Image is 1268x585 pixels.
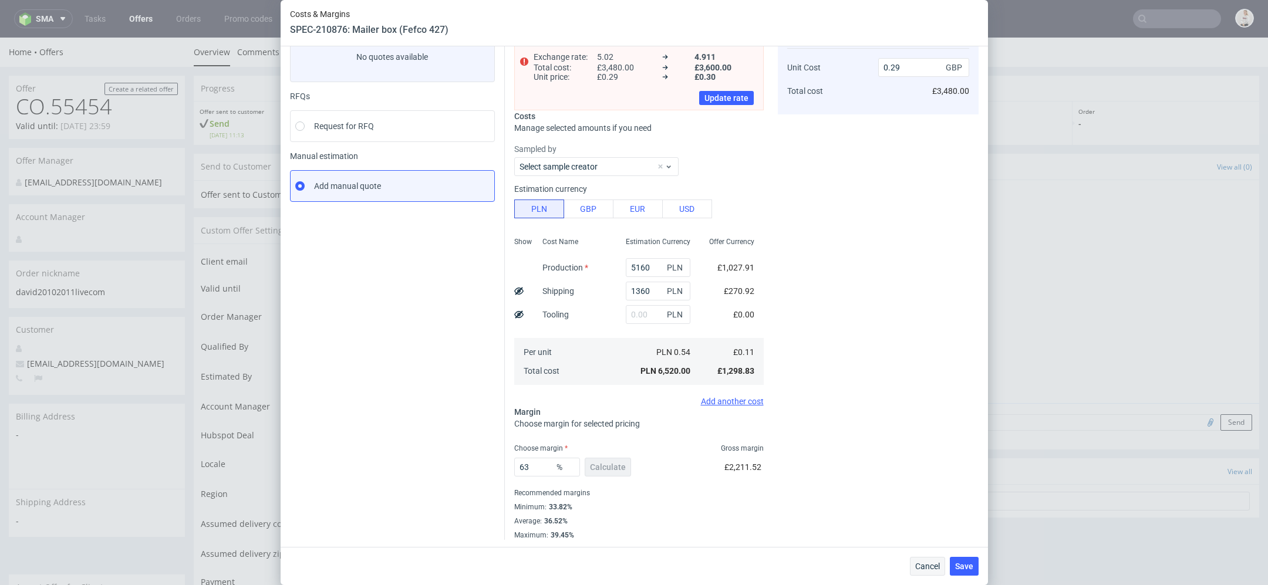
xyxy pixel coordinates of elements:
[514,500,764,514] div: Minimum :
[9,9,39,20] a: Home
[721,444,764,453] span: Gross margin
[717,366,754,376] span: £1,298.83
[9,38,185,58] div: Offer
[201,268,404,297] td: Order Manager
[201,387,404,415] td: Hubspot Deal
[534,52,592,62] span: Exchange rate :
[542,263,588,272] label: Production
[724,286,754,296] span: £270.92
[534,63,592,72] span: Total cost :
[670,80,871,92] p: -
[524,366,559,376] span: Total cost
[554,459,578,475] span: %
[514,486,764,500] div: Recommended margins
[514,397,764,406] div: Add another cost
[514,184,587,194] label: Estimation currency
[613,199,663,218] button: EUR
[16,320,164,332] span: [EMAIL_ADDRESS][DOMAIN_NAME]
[201,535,404,561] td: Payment
[747,454,1250,473] input: Type to create new task
[60,83,110,94] time: [DATE] 23:59
[435,70,659,78] p: Shipping & Billing Filled
[514,528,764,540] div: Maximum :
[662,199,712,218] button: USD
[626,305,690,324] input: 0.00
[883,70,1067,78] p: Payment
[787,63,821,72] span: Unit Cost
[618,123,706,136] input: Re-send offer to customer
[201,241,404,268] td: Valid until
[407,536,709,552] button: Single payment (default)
[9,279,185,305] div: Customer
[699,91,754,105] button: Update rate
[514,444,568,452] label: Choose margin
[787,86,823,96] span: Total cost
[9,451,185,478] div: Shipping Address
[39,9,63,20] a: Offers
[200,70,423,78] p: Offer sent to customer
[1227,429,1252,439] a: View all
[314,180,381,192] span: Add manual quote
[597,63,656,72] span: £3,480.00
[733,347,754,357] span: £0.11
[656,347,690,357] span: PLN 0.54
[514,419,640,428] span: Choose margin for selected pricing
[1217,124,1252,134] a: View all (0)
[717,263,754,272] span: £1,027.91
[829,117,873,142] a: Automatic (0)
[290,92,495,101] div: RFQs
[1078,80,1253,92] p: -
[16,478,178,489] span: -
[880,117,932,142] a: Attachments (0)
[939,117,958,142] a: All (0)
[694,52,753,62] span: 4.911
[290,151,495,161] span: Manual estimation
[569,187,633,199] a: Preview
[744,428,766,439] span: Tasks
[290,23,448,36] header: SPEC-210876: Mailer box (Fefco 427)
[194,180,716,206] div: Custom Offer Settings
[626,237,690,246] span: Estimation Currency
[520,162,598,171] label: Select sample creator
[514,123,652,133] span: Manage selected amounts if you need
[665,306,688,323] span: PLN
[16,83,110,94] p: Valid until:
[955,562,973,570] span: Save
[514,514,764,528] div: Average :
[201,297,404,327] td: Qualified By
[9,537,185,563] div: Accept Offer for Client
[514,237,532,246] span: Show
[290,9,448,19] span: Costs & Margins
[645,187,709,199] a: Copy link for customers
[640,366,690,376] span: PLN 6,520.00
[542,516,568,526] div: 36.52%
[534,72,592,82] span: Unit price :
[201,214,404,241] td: Client email
[210,93,423,102] span: [DATE] 11:13
[665,283,688,299] span: PLN
[9,110,185,136] div: Offer Manager
[1078,70,1253,78] p: Order
[494,187,558,199] a: View in [GEOGRAPHIC_DATA]
[201,357,404,387] td: Account Manager
[514,143,764,155] label: Sampled by
[733,310,754,319] span: £0.00
[194,38,1259,64] div: Progress
[670,70,871,78] p: Offer accepted
[744,377,758,391] img: regular_mini_magick20250122-104-gosglf.png
[915,562,940,570] span: Cancel
[724,462,761,472] span: £2,211.52
[694,63,753,72] span: £3,600.00
[694,72,753,82] span: £0.30
[534,51,754,63] div: 5.02
[744,123,787,135] span: Comments
[201,415,404,445] td: Locale
[514,111,535,121] span: Costs
[16,249,178,261] p: david20102011livecom
[597,72,656,82] span: £0.29
[704,94,748,102] span: Update rate
[314,120,374,132] span: Request for RFQ
[201,505,404,535] td: Assumed delivery zipcode
[9,223,185,249] div: Order nickname
[795,117,822,142] a: User (0)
